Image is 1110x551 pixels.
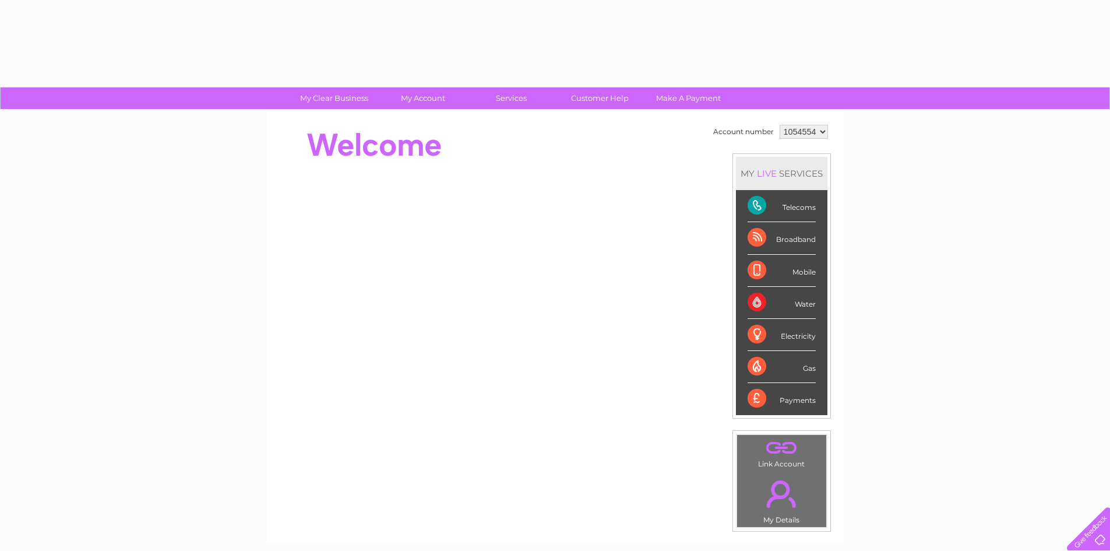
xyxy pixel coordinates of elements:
[748,383,816,415] div: Payments
[552,87,648,109] a: Customer Help
[375,87,471,109] a: My Account
[463,87,559,109] a: Services
[748,190,816,222] div: Telecoms
[748,255,816,287] div: Mobile
[748,287,816,319] div: Water
[737,434,827,471] td: Link Account
[286,87,382,109] a: My Clear Business
[710,122,777,142] td: Account number
[740,438,823,458] a: .
[740,473,823,514] a: .
[737,471,827,528] td: My Details
[748,351,816,383] div: Gas
[640,87,737,109] a: Make A Payment
[736,157,827,190] div: MY SERVICES
[748,319,816,351] div: Electricity
[755,168,779,179] div: LIVE
[748,222,816,254] div: Broadband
